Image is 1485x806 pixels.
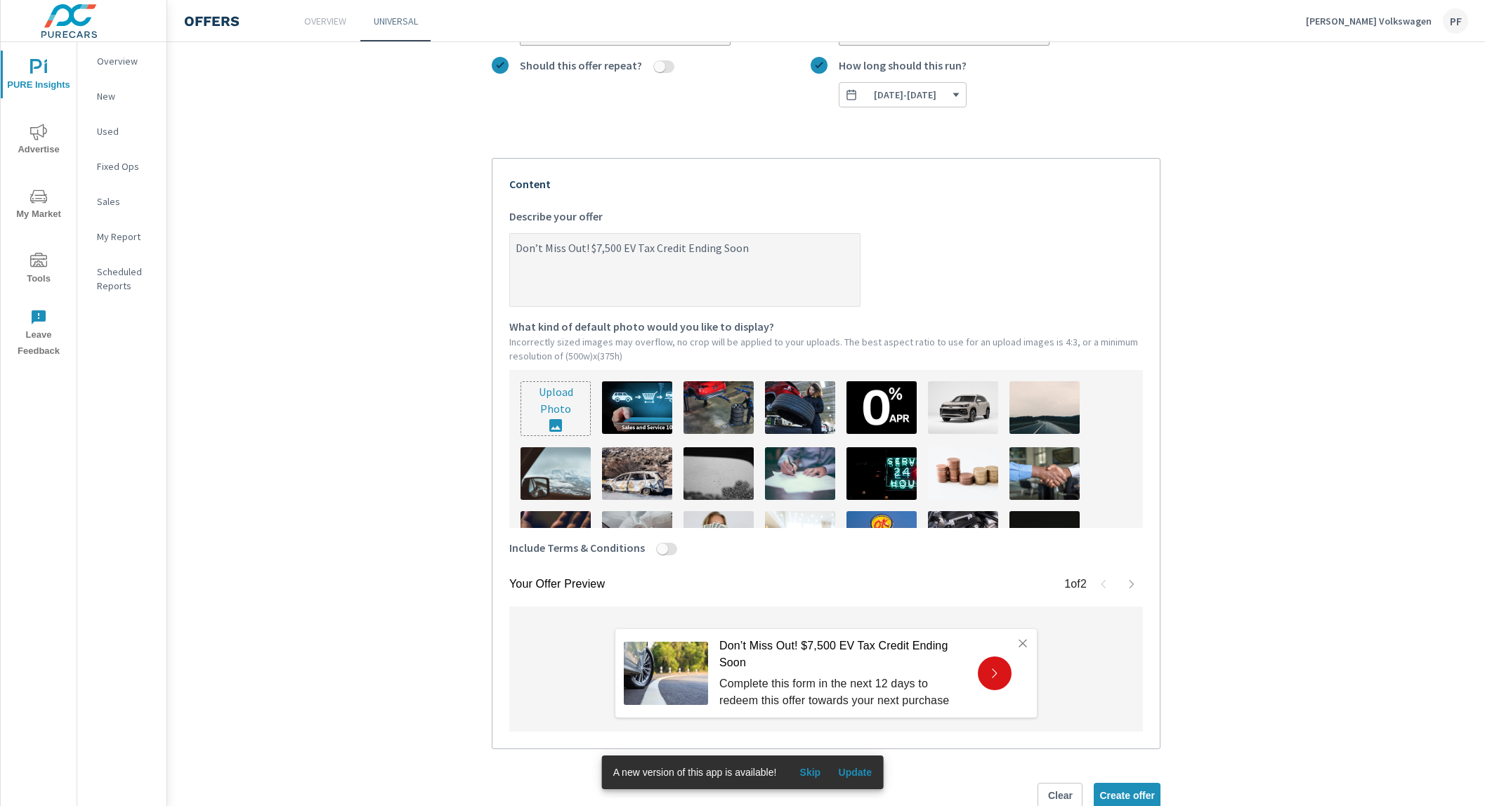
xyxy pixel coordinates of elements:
p: Your Offer Preview [509,576,605,593]
div: New [77,86,166,107]
span: Leave Feedback [5,309,72,359]
span: Include Terms & Conditions [509,539,645,556]
span: Advertise [5,124,72,158]
span: Tools [5,253,72,287]
p: [PERSON_NAME] Volkswagen [1306,15,1432,27]
span: Update [838,766,872,779]
img: description [1009,447,1080,500]
p: Content [509,176,1143,192]
span: Clear [1044,789,1076,802]
span: A new version of this app is available! [613,767,777,778]
div: Overview [77,51,166,72]
button: Skip [787,761,832,784]
p: Incorrectly sized images may overflow, no crop will be applied to your uploads. The best aspect r... [509,335,1143,363]
p: Don’t Miss Out! $7,500 EV Tax Credit Ending Soon [719,637,967,671]
p: 1 of 2 [1064,576,1087,593]
h4: Offers [184,13,240,29]
img: description [846,447,917,500]
button: Update [832,761,877,784]
button: Should this offer repeat? [654,60,665,73]
img: description [521,447,591,500]
div: Fixed Ops [77,156,166,177]
img: description [602,447,672,500]
img: description [602,381,672,434]
img: description [602,511,672,564]
div: Used [77,121,166,142]
p: New [97,89,155,103]
span: What kind of default photo would you like to display? [509,318,774,335]
p: Fixed Ops [97,159,155,173]
img: description [928,511,998,564]
button: Include Terms & Conditions [657,543,668,555]
div: nav menu [1,42,77,365]
img: description [765,511,835,564]
img: description [683,511,754,564]
img: description [683,447,754,500]
p: Universal [374,14,418,28]
span: [DATE] - [DATE] [874,88,936,101]
div: PF [1443,8,1468,34]
img: description [521,511,591,564]
p: Overview [97,54,155,68]
span: Describe your offer [509,208,603,225]
p: Scheduled Reports [97,265,155,293]
img: description [1009,511,1080,564]
button: How long should this run? [839,82,967,107]
img: description [846,511,917,564]
div: Sales [77,191,166,212]
p: Complete this form in the next 12 days to redeem this offer towards your next purchase [719,675,967,708]
span: PURE Insights [5,59,72,93]
img: description [928,381,998,434]
p: Sales [97,194,155,209]
img: description [928,447,998,500]
img: description [765,447,835,500]
img: description [683,381,754,434]
div: My Report [77,226,166,247]
img: description [846,381,917,434]
img: description [765,381,835,434]
p: Overview [304,14,346,28]
p: My Report [97,230,155,244]
p: Used [97,124,155,138]
span: Should this offer repeat? [520,57,642,74]
span: Skip [793,766,827,779]
img: description [1009,381,1080,434]
span: How long should this run? [839,57,967,74]
span: Create offer [1099,789,1155,802]
textarea: Describe your offer [510,236,860,306]
div: Scheduled Reports [77,261,166,296]
img: Vehicle purchase offer! [624,642,708,705]
span: My Market [5,188,72,223]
